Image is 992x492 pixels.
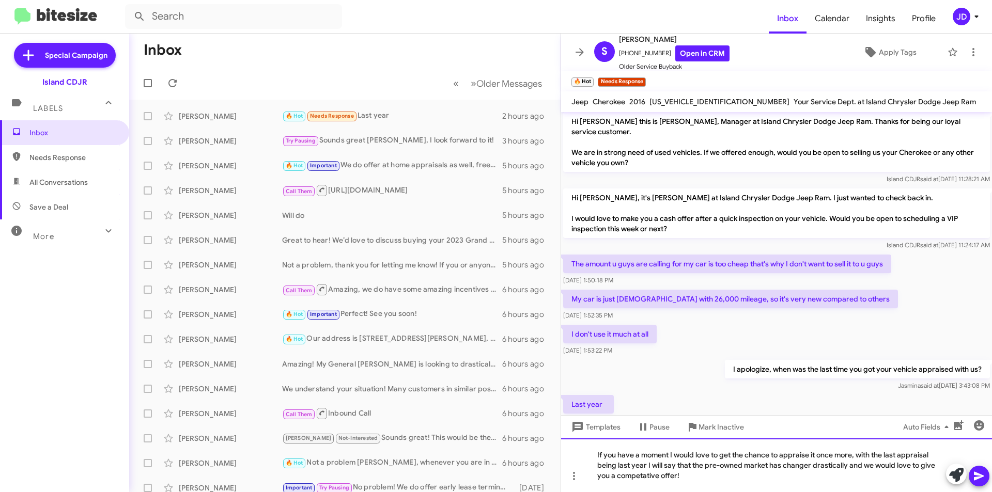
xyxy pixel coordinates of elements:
span: [US_VEHICLE_IDENTIFICATION_NUMBER] [649,97,789,106]
div: We do offer at home appraisals as well, free of charge, if that would be more convenient [282,160,502,171]
div: Inbound Call [282,407,502,420]
input: Search [125,4,342,29]
span: said at [921,382,939,389]
div: 6 hours ago [502,284,552,295]
a: Open in CRM [675,45,730,61]
button: Next [464,73,548,94]
button: Apply Tags [836,43,942,61]
div: [PERSON_NAME] [179,309,282,320]
div: 6 hours ago [502,408,552,419]
button: Mark Inactive [678,418,752,436]
span: 🔥 Hot [286,162,303,169]
span: 🔥 Hot [286,459,303,466]
button: Previous [447,73,465,94]
div: [PERSON_NAME] [179,458,282,468]
div: [PERSON_NAME] [179,284,282,295]
span: Not-Interested [338,435,378,441]
div: [URL][DOMAIN_NAME] [282,184,502,197]
a: Inbox [769,4,807,34]
span: Special Campaign [45,50,107,60]
div: 3 hours ago [502,136,552,146]
button: Auto Fields [895,418,961,436]
a: Calendar [807,4,858,34]
div: Amazing! My General [PERSON_NAME] is looking to drastically expand our pre-owned inventory and I ... [282,359,502,369]
div: [PERSON_NAME] [179,433,282,443]
h1: Inbox [144,42,182,58]
span: Island CDJR [DATE] 11:28:21 AM [887,175,990,183]
span: Needs Response [310,113,354,119]
p: The amount u guys are calling for my car is too cheap that's why I don't want to sell it to u guys [563,255,891,273]
span: said at [920,175,938,183]
span: Needs Response [29,152,117,163]
span: Your Service Dept. at Island Chrysler Dodge Jeep Ram [794,97,976,106]
span: Older Messages [476,78,542,89]
div: Great to hear! We’d love to discuss buying your 2023 Grand Cherokee L. Would you like to schedule... [282,235,502,245]
div: 5 hours ago [502,260,552,270]
div: 5 hours ago [502,210,552,220]
div: [PERSON_NAME] [179,161,282,171]
span: Try Pausing [286,137,316,144]
small: 🔥 Hot [571,77,594,87]
span: [PHONE_NUMBER] [619,45,730,61]
span: « [453,77,459,90]
span: Mark Inactive [699,418,744,436]
span: 🔥 Hot [286,336,303,342]
nav: Page navigation example [447,73,548,94]
div: [PERSON_NAME] [179,359,282,369]
span: Inbox [29,128,117,138]
p: I don't use it much at all [563,325,657,343]
div: Our address is [STREET_ADDRESS][PERSON_NAME], feel free to reach me anytime here with any questio... [282,333,502,345]
p: Last year [563,395,614,414]
div: Amazing, we do have some amazing incentives on our 2025 models to make some room for the 2026! Ho... [282,283,502,296]
div: 6 hours ago [502,433,552,443]
span: More [33,232,54,241]
button: Templates [561,418,629,436]
span: [PERSON_NAME] [286,435,332,441]
button: JD [944,8,981,25]
div: Island CDJR [42,77,87,87]
div: 2 hours ago [502,111,552,121]
span: Island CDJR [DATE] 11:24:17 AM [887,241,990,249]
span: Jeep [571,97,588,106]
span: [DATE] 1:53:22 PM [563,346,612,354]
div: We understand your situation! Many customers in similar positions have found value in selling. Wo... [282,384,502,394]
span: said at [920,241,938,249]
span: Pause [649,418,670,436]
div: Sounds great [PERSON_NAME], I look forward to it! [282,135,502,147]
div: 6 hours ago [502,384,552,394]
p: Hi [PERSON_NAME] this is [PERSON_NAME], Manager at Island Chrysler Dodge Jeep Ram. Thanks for bei... [563,112,990,172]
span: S [601,43,608,60]
button: Pause [629,418,678,436]
div: Sounds great! This would be the perfect time to trade in early! How soon are you available to sto... [282,432,502,444]
div: [PERSON_NAME] [179,210,282,220]
span: 🔥 Hot [286,311,303,318]
p: I apologize, when was the last time you got your vehicle appraised with us? [725,360,990,378]
div: [PERSON_NAME] [179,185,282,196]
a: Special Campaign [14,43,116,68]
span: [DATE] 1:50:18 PM [563,276,613,284]
div: 6 hours ago [502,359,552,369]
p: Hi [PERSON_NAME], it's [PERSON_NAME] at Island Chrysler Dodge Jeep Ram. I just wanted to check ba... [563,188,990,238]
span: All Conversations [29,177,88,187]
div: 5 hours ago [502,161,552,171]
span: Call Them [286,188,313,195]
span: » [471,77,476,90]
div: 6 hours ago [502,458,552,468]
div: [PERSON_NAME] [179,260,282,270]
span: Important [310,162,337,169]
span: Save a Deal [29,202,68,212]
div: 6 hours ago [502,334,552,344]
span: Jasmina [DATE] 3:43:08 PM [898,382,990,389]
a: Insights [858,4,904,34]
div: If you have a moment I would love to get the chance to appraise it once more, with the last appra... [561,438,992,492]
span: [DATE] 1:52:35 PM [563,311,613,319]
small: Needs Response [598,77,645,87]
div: Not a problem, thank you for letting me know! If you or anyone around you has a vehicle they are ... [282,260,502,270]
span: Cherokee [593,97,625,106]
div: [PERSON_NAME] [179,111,282,121]
span: 2016 [629,97,645,106]
div: JD [953,8,970,25]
